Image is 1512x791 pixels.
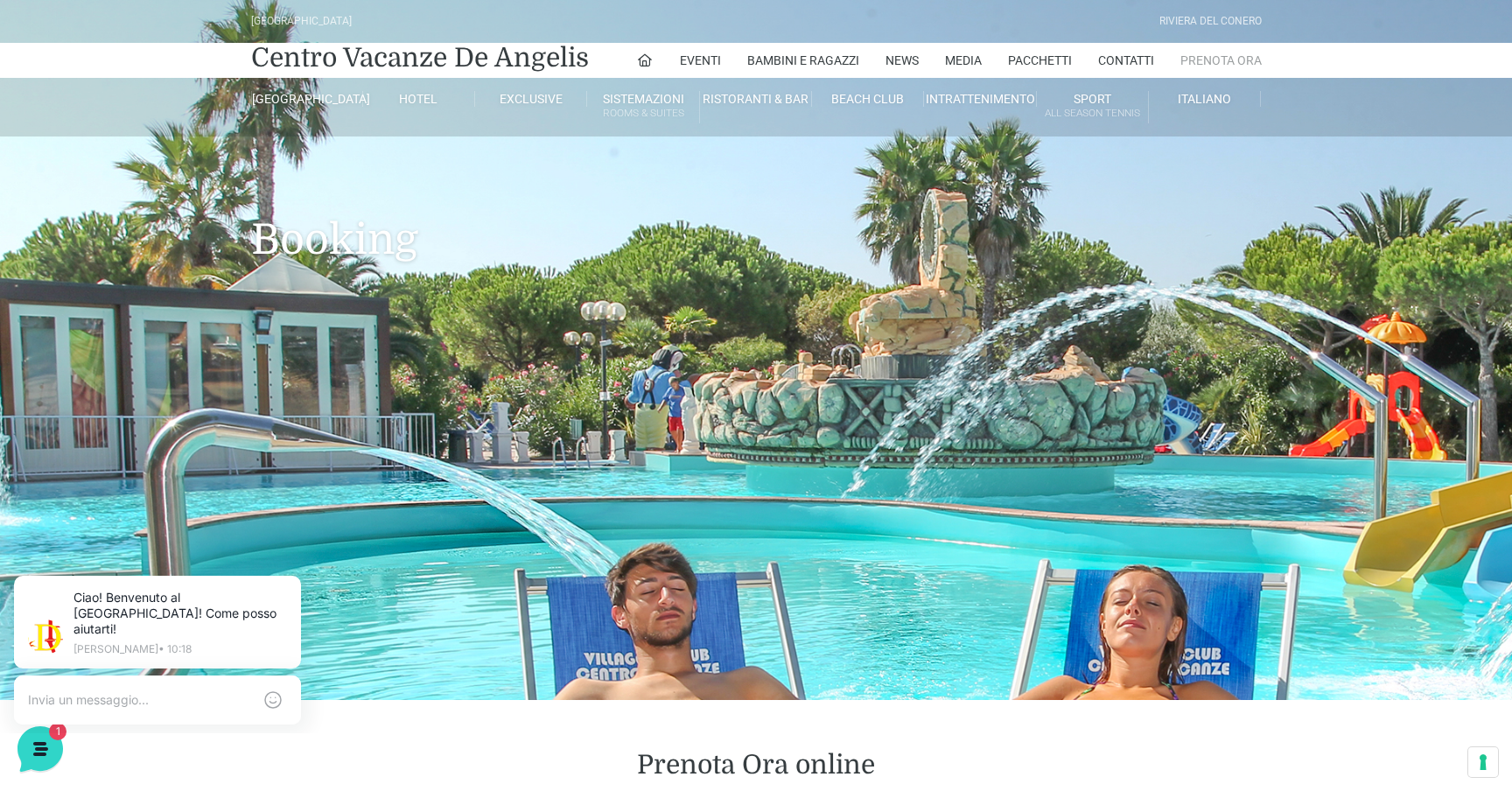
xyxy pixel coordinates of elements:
[84,89,297,100] p: [PERSON_NAME] • 10:18
[251,91,363,107] a: [GEOGRAPHIC_DATA]
[251,136,1262,290] h1: Booking
[14,14,294,70] h2: Ciao da De Angelis Resort 👋
[1468,747,1498,777] button: Le tue preferenze relative al consenso per le tecnologie di tracciamento
[73,189,279,206] p: Ciao! Benvenuto al [GEOGRAPHIC_DATA]! Come posso aiutarti!
[175,560,187,572] span: 1
[251,40,589,75] a: Centro Vacanze De Angelis
[885,43,919,78] a: News
[1159,13,1262,30] div: Riviera Del Conero
[38,65,73,100] img: light
[1037,91,1149,123] a: SportAll Season Tennis
[251,749,1262,780] h2: Prenota Ora online
[304,189,322,206] span: 1
[28,220,322,255] button: Inizia una conversazione
[39,328,286,346] input: Cerca un articolo...
[21,161,329,213] a: [PERSON_NAME]Ciao! Benvenuto al [GEOGRAPHIC_DATA]! Come posso aiutarti!27 s fa1
[14,723,66,775] iframe: Customerly Messenger Launcher
[945,43,982,78] a: Media
[14,77,294,112] p: La nostra missione è rendere la tua esperienza straordinaria!
[1037,105,1148,122] small: All Season Tennis
[151,586,199,602] p: Messaggi
[84,35,297,82] p: Ciao! Benvenuto al [GEOGRAPHIC_DATA]! Come posso aiutarti!
[700,91,812,107] a: Ristoranti & Bar
[186,290,322,304] a: Apri Centro Assistenza
[1098,43,1154,78] a: Contatti
[228,562,336,602] button: Aiuto
[28,170,63,205] img: light
[1178,92,1231,106] span: Italiano
[73,168,279,185] span: [PERSON_NAME]
[114,231,258,245] span: Inizia una conversazione
[251,13,352,30] div: [GEOGRAPHIC_DATA]
[52,586,82,602] p: Home
[363,91,475,107] a: Hotel
[475,91,587,107] a: Exclusive
[14,562,122,602] button: Home
[122,562,229,602] button: 1Messaggi
[587,91,699,123] a: SistemazioniRooms & Suites
[28,140,149,154] span: Le tue conversazioni
[680,43,721,78] a: Eventi
[747,43,859,78] a: Bambini e Ragazzi
[1149,91,1261,107] a: Italiano
[1008,43,1072,78] a: Pacchetti
[28,290,136,304] span: Trova una risposta
[1180,43,1262,78] a: Prenota Ora
[290,168,322,184] p: 27 s fa
[587,105,698,122] small: Rooms & Suites
[156,140,322,154] a: [DEMOGRAPHIC_DATA] tutto
[812,91,924,107] a: Beach Club
[924,91,1036,107] a: Intrattenimento
[269,586,295,602] p: Aiuto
